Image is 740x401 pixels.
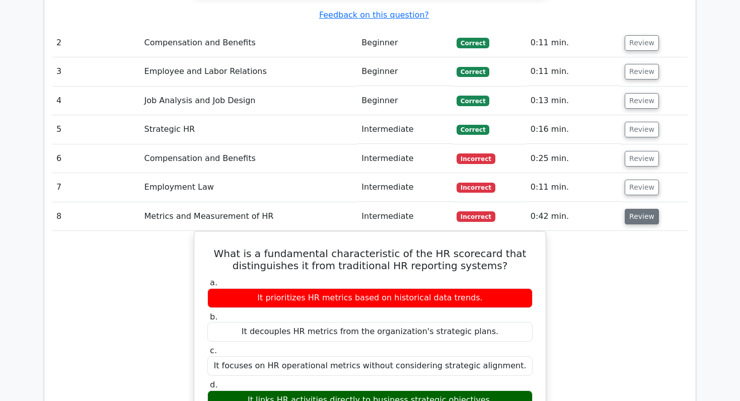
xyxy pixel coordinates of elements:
[357,57,453,86] td: Beginner
[140,29,358,57] td: Compensation and Benefits
[140,57,358,86] td: Employee and Labor Relations
[210,380,217,389] span: d.
[527,29,621,57] td: 0:11 min.
[527,173,621,202] td: 0:11 min.
[140,115,358,144] td: Strategic HR
[357,87,453,115] td: Beginner
[210,278,217,287] span: a.
[625,93,659,109] button: Review
[457,153,495,164] span: Incorrect
[207,322,533,342] div: It decouples HR metrics from the organization's strategic plans.
[52,173,140,202] td: 7
[52,29,140,57] td: 2
[527,202,621,231] td: 0:42 min.
[357,29,453,57] td: Beginner
[457,183,495,193] span: Incorrect
[527,115,621,144] td: 0:16 min.
[207,356,533,376] div: It focuses on HR operational metrics without considering strategic alignment.
[52,202,140,231] td: 8
[625,209,659,224] button: Review
[527,144,621,173] td: 0:25 min.
[52,115,140,144] td: 5
[625,151,659,167] button: Review
[140,144,358,173] td: Compensation and Benefits
[319,10,429,20] a: Feedback on this question?
[457,125,489,135] span: Correct
[210,346,217,355] span: c.
[357,144,453,173] td: Intermediate
[207,288,533,308] div: It prioritizes HR metrics based on historical data trends.
[625,122,659,137] button: Review
[52,57,140,86] td: 3
[52,144,140,173] td: 6
[206,248,534,272] h5: What is a fundamental characteristic of the HR scorecard that distinguishes it from traditional H...
[52,87,140,115] td: 4
[625,35,659,51] button: Review
[457,96,489,106] span: Correct
[457,211,495,221] span: Incorrect
[457,38,489,48] span: Correct
[357,115,453,144] td: Intermediate
[140,87,358,115] td: Job Analysis and Job Design
[140,202,358,231] td: Metrics and Measurement of HR
[527,57,621,86] td: 0:11 min.
[457,67,489,77] span: Correct
[210,312,217,322] span: b.
[140,173,358,202] td: Employment Law
[625,64,659,79] button: Review
[527,87,621,115] td: 0:13 min.
[357,202,453,231] td: Intermediate
[625,180,659,195] button: Review
[357,173,453,202] td: Intermediate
